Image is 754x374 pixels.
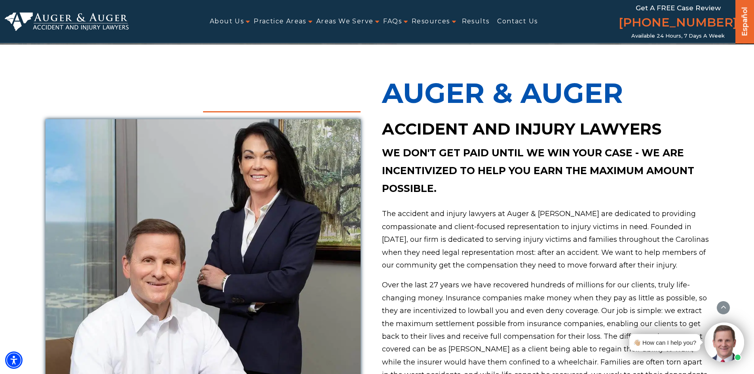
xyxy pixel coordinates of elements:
[382,118,709,140] h2: Accident and Injury Lawyers
[412,13,450,30] a: Resources
[382,144,709,197] p: We don't get paid until we win your case - we are incentivized to help you earn the maximum amoun...
[382,207,709,271] p: The accident and injury lawyers at Auger & [PERSON_NAME] are dedicated to providing compassionate...
[716,301,730,315] button: scroll to up
[462,13,490,30] a: Results
[705,323,744,362] img: Intaker widget Avatar
[636,4,721,12] span: Get a FREE Case Review
[619,14,737,33] a: [PHONE_NUMBER]
[383,13,402,30] a: FAQs
[5,12,129,31] img: Auger & Auger Accident and Injury Lawyers Logo
[210,13,244,30] a: About Us
[631,33,725,39] span: Available 24 Hours, 7 Days a Week
[497,13,537,30] a: Contact Us
[633,337,696,348] div: 👋🏼 How can I help you?
[5,351,23,369] div: Accessibility Menu
[382,68,709,118] p: Auger & Auger
[254,13,306,30] a: Practice Areas
[316,13,374,30] a: Areas We Serve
